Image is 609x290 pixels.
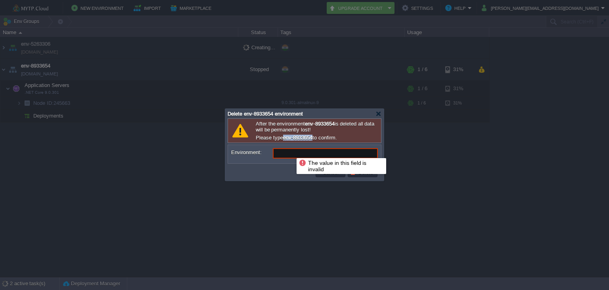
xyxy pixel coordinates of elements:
span: Delete env-8933654 environment [228,111,303,117]
b: env-8933654 [305,121,334,127]
b: env-8933654 [283,135,312,141]
p: After the environment is deleted all data will be permanently lost! [256,121,379,133]
p: Please type to confirm. [256,135,379,141]
label: Environment: [231,148,272,157]
div: The value in this field is invalid [299,159,384,173]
